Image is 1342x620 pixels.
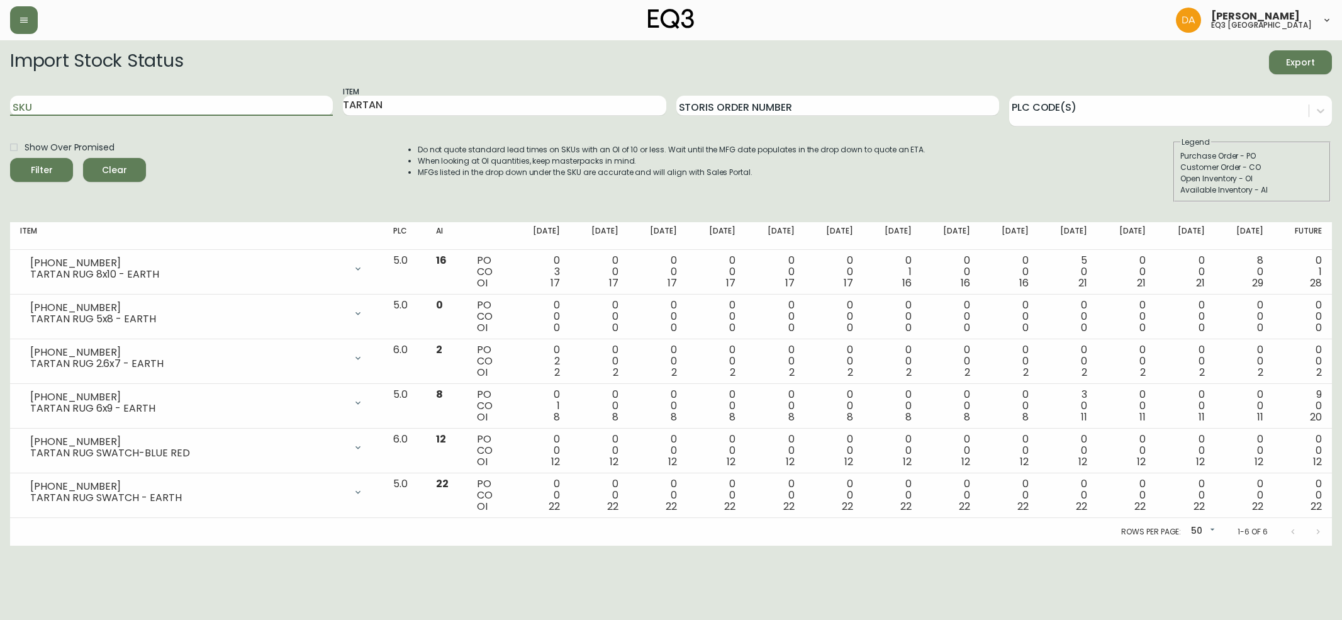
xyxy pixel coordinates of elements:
span: 17 [609,276,618,290]
span: 12 [1137,454,1146,469]
div: 0 0 [990,478,1029,512]
span: OI [477,410,488,424]
div: PO CO [477,478,501,512]
div: 0 0 [1166,300,1204,334]
div: 0 0 [1107,389,1146,423]
div: 50 [1186,521,1217,542]
div: 0 0 [1225,434,1263,468]
div: 0 0 [873,478,912,512]
th: [DATE] [805,222,863,250]
span: 2 [789,365,795,380]
div: 0 0 [697,434,735,468]
span: 2 [730,365,735,380]
div: 0 0 [1166,434,1204,468]
div: 0 0 [1107,478,1146,512]
th: [DATE] [512,222,570,250]
th: [DATE] [922,222,980,250]
span: 22 [436,476,449,491]
span: 2 [1140,365,1146,380]
th: [DATE] [863,222,922,250]
p: 1-6 of 6 [1238,526,1268,538]
div: 0 0 [873,389,912,423]
th: [DATE] [1097,222,1156,250]
div: [PHONE_NUMBER] [30,392,345,403]
div: [PHONE_NUMBER]TARTAN RUG 8x10 - EARTH [20,255,373,283]
span: 12 [1196,454,1205,469]
span: 22 [959,499,970,514]
div: [PHONE_NUMBER]TARTAN RUG SWATCH - EARTH [20,478,373,506]
span: 8 [964,410,970,424]
td: 6.0 [383,339,426,384]
span: 8 [436,387,443,402]
span: 2 [436,342,442,357]
span: 12 [436,432,446,446]
div: 0 0 [1107,344,1146,378]
th: [DATE] [629,222,687,250]
div: 0 0 [756,434,794,468]
div: 0 0 [1283,478,1322,512]
div: 0 0 [932,255,970,289]
th: PLC [383,222,426,250]
div: 0 0 [580,344,618,378]
div: 0 0 [1283,300,1322,334]
div: 0 0 [815,434,853,468]
th: [DATE] [746,222,804,250]
span: 17 [668,276,677,290]
span: 12 [903,454,912,469]
div: 8 0 [1225,255,1263,289]
div: 0 0 [1107,255,1146,289]
span: 8 [554,410,560,424]
th: AI [426,222,467,250]
span: 2 [906,365,912,380]
span: 8 [905,410,912,424]
span: 8 [729,410,735,424]
div: [PHONE_NUMBER] [30,481,345,492]
div: [PHONE_NUMBER]TARTAN RUG 5x8 - EARTH [20,300,373,327]
span: 0 [847,320,853,335]
div: PO CO [477,434,501,468]
span: 22 [724,499,735,514]
div: 0 0 [522,300,560,334]
span: 2 [613,365,618,380]
div: 0 0 [639,389,677,423]
td: 5.0 [383,473,426,518]
span: 16 [902,276,912,290]
span: 2 [671,365,677,380]
span: 2 [1082,365,1087,380]
div: [PHONE_NUMBER] [30,257,345,269]
span: 2 [554,365,560,380]
span: 8 [671,410,677,424]
div: 0 0 [932,478,970,512]
span: 29 [1252,276,1263,290]
div: 0 0 [815,344,853,378]
span: 22 [900,499,912,514]
span: 22 [1076,499,1087,514]
div: Filter [31,162,53,178]
th: [DATE] [1215,222,1273,250]
div: 0 0 [639,300,677,334]
span: 22 [1194,499,1205,514]
span: OI [477,499,488,514]
div: 0 0 [1107,300,1146,334]
div: 0 0 [873,434,912,468]
div: 0 0 [1166,344,1204,378]
span: 2 [1316,365,1322,380]
span: 22 [783,499,795,514]
div: 0 0 [580,478,618,512]
td: 5.0 [383,384,426,429]
span: 2 [847,365,853,380]
div: [PHONE_NUMBER]TARTAN RUG SWATCH-BLUE RED [20,434,373,461]
span: 2 [1199,365,1205,380]
li: Do not quote standard lead times on SKUs with an OI of 10 or less. Wait until the MFG date popula... [418,144,926,155]
div: 0 0 [639,434,677,468]
th: [DATE] [980,222,1039,250]
div: 0 0 [1225,389,1263,423]
span: 8 [788,410,795,424]
span: 12 [786,454,795,469]
span: 20 [1310,410,1322,424]
span: 0 [964,320,970,335]
div: 0 0 [990,344,1029,378]
div: TARTAN RUG SWATCH - EARTH [30,492,345,504]
div: 0 1 [522,389,560,423]
span: 12 [1313,454,1322,469]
